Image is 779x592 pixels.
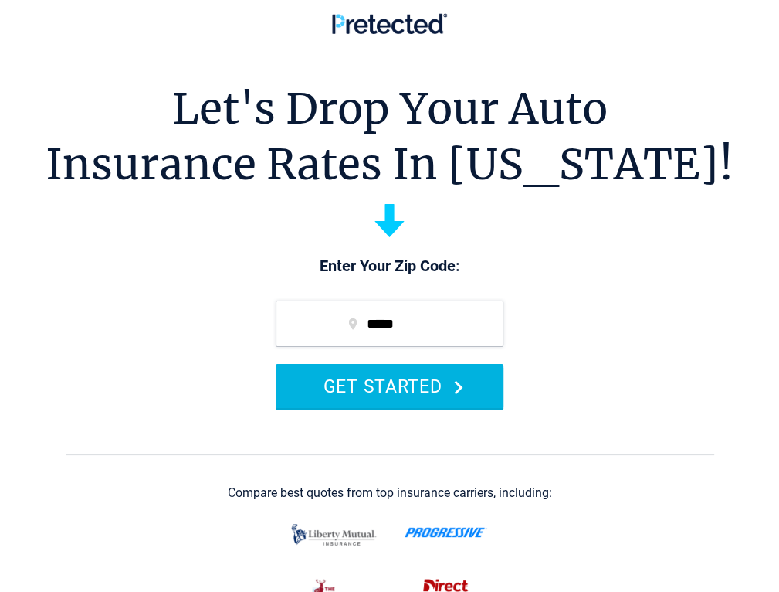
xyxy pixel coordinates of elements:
[260,256,519,277] p: Enter Your Zip Code:
[46,81,733,192] h1: Let's Drop Your Auto Insurance Rates In [US_STATE]!
[332,13,447,34] img: Pretected Logo
[287,516,381,553] img: liberty
[405,527,487,538] img: progressive
[228,486,552,500] div: Compare best quotes from top insurance carriers, including:
[276,301,503,347] input: zip code
[276,364,503,408] button: GET STARTED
